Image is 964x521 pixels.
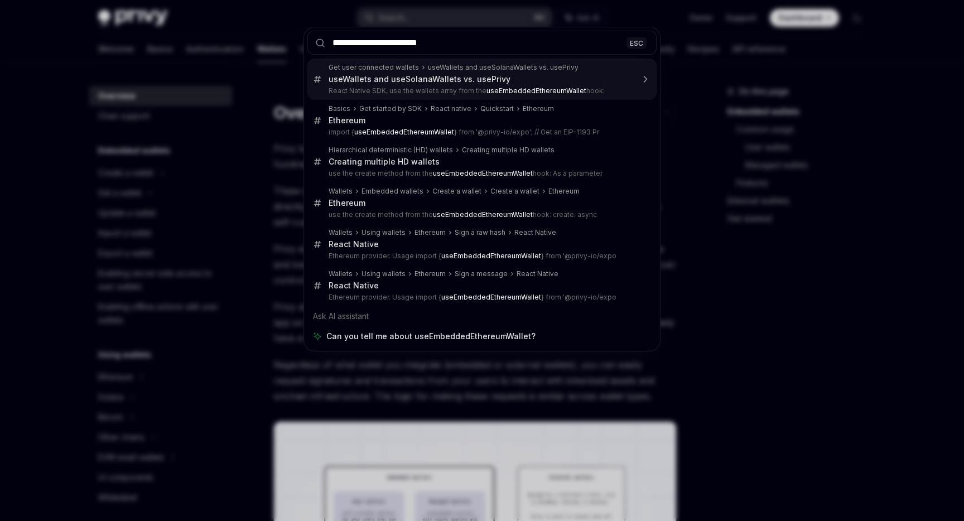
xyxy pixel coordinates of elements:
[441,293,541,301] b: useEmbeddedEthereumWallet
[329,187,353,196] div: Wallets
[329,252,633,260] p: Ethereum provider. Usage import { } from '@privy-io/expo
[361,187,423,196] div: Embedded wallets
[490,187,539,196] div: Create a wallet
[428,63,579,72] div: useWallets and useSolanaWallets vs. usePrivy
[517,269,558,278] div: React Native
[455,228,505,237] div: Sign a raw hash
[329,74,510,84] div: useWallets and useSolanaWallets vs. usePrivy
[455,269,508,278] div: Sign a message
[433,169,533,177] b: useEmbeddedEthereumWallet
[626,37,647,49] div: ESC
[486,86,586,95] b: useEmbeddedEthereumWallet
[329,239,379,249] div: React Native
[523,104,554,113] div: Ethereum
[329,128,633,137] p: import { } from '@privy-io/expo'; // Get an EIP-1193 Pr
[514,228,556,237] div: React Native
[307,306,657,326] div: Ask AI assistant
[431,104,471,113] div: React native
[414,269,446,278] div: Ethereum
[329,281,379,291] div: React Native
[329,198,365,208] div: Ethereum
[432,187,481,196] div: Create a wallet
[329,104,350,113] div: Basics
[359,104,422,113] div: Get started by SDK
[329,63,419,72] div: Get user connected wallets
[329,157,440,167] div: Creating multiple HD wallets
[329,146,453,155] div: Hierarchical deterministic (HD) wallets
[329,269,353,278] div: Wallets
[326,331,536,342] span: Can you tell me about useEmbeddedEthereumWallet?
[354,128,454,136] b: useEmbeddedEthereumWallet
[441,252,541,260] b: useEmbeddedEthereumWallet
[329,115,365,126] div: Ethereum
[361,228,406,237] div: Using wallets
[414,228,446,237] div: Ethereum
[361,269,406,278] div: Using wallets
[433,210,533,219] b: useEmbeddedEthereumWallet
[329,228,353,237] div: Wallets
[548,187,580,196] div: Ethereum
[329,169,633,178] p: use the create method from the hook: As a parameter
[329,86,633,95] p: React Native SDK, use the wallets array from the hook:
[329,293,633,302] p: Ethereum provider. Usage import { } from '@privy-io/expo
[329,210,633,219] p: use the create method from the hook: create: async
[480,104,514,113] div: Quickstart
[462,146,555,155] div: Creating multiple HD wallets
